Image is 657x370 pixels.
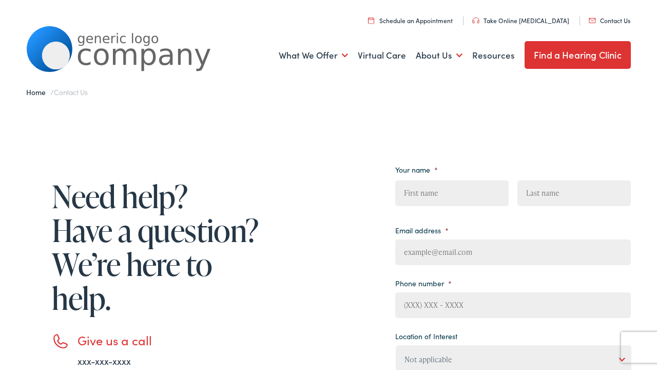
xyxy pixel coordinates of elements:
a: Take Online [MEDICAL_DATA] [472,16,569,25]
input: Last name [517,180,631,206]
a: Home [26,87,50,97]
span: / [26,87,88,97]
label: Phone number [395,279,452,288]
span: Contact Us [54,87,88,97]
a: xxx-xxx-xxxx [78,355,131,367]
img: utility icon [589,18,596,23]
a: Find a Hearing Clinic [525,41,631,69]
input: (XXX) XXX - XXXX [395,292,631,318]
img: utility icon [472,17,479,24]
img: utility icon [368,17,374,24]
label: Location of Interest [395,331,457,341]
a: Resources [472,36,515,75]
a: Virtual Care [358,36,406,75]
a: Schedule an Appointment [368,16,453,25]
a: About Us [416,36,462,75]
input: example@email.com [395,239,631,265]
a: Contact Us [589,16,630,25]
input: First name [395,180,509,206]
h1: Need help? Have a question? We’re here to help. [52,179,262,315]
h3: Give us a call [78,333,262,348]
a: What We Offer [279,36,348,75]
label: Email address [395,226,449,235]
label: Your name [395,165,438,174]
